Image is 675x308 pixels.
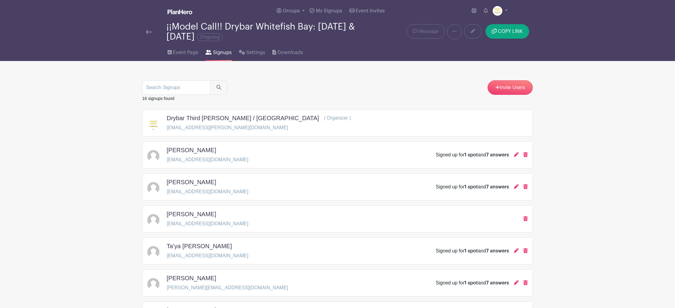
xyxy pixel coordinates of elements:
[167,252,248,259] p: [EMAIL_ADDRESS][DOMAIN_NAME]
[147,150,159,162] img: default-ce2991bfa6775e67f084385cd625a349d9dcbb7a52a09fb2fda1e96e2d18dcdb.png
[407,24,445,39] a: Message
[167,156,248,163] p: [EMAIL_ADDRESS][DOMAIN_NAME]
[464,184,478,189] span: 1 spot
[146,30,152,34] img: back-arrow-29a5d9b10d5bd6ae65dc969a981735edf675c4d7a1fe02e03b50dbd4ba3cdb55.svg
[436,247,509,255] div: Signed up for and
[167,274,216,282] h5: [PERSON_NAME]
[147,118,159,130] img: DB23_APR_Social_Post%209.png
[316,8,342,13] span: My Signups
[168,42,198,61] a: Event Page
[167,242,232,250] h5: Ta’ya [PERSON_NAME]
[486,281,509,285] span: 7 answers
[167,210,216,218] h5: [PERSON_NAME]
[167,114,319,122] h5: Drybar Third [PERSON_NAME] / [GEOGRAPHIC_DATA]
[486,152,509,157] span: 7 answers
[485,24,529,39] button: COPY LINK
[167,284,288,291] p: [PERSON_NAME][EMAIL_ADDRESS][DOMAIN_NAME]
[206,42,231,61] a: Signups
[436,183,509,191] div: Signed up for and
[167,188,248,195] p: [EMAIL_ADDRESS][DOMAIN_NAME]
[167,220,248,227] p: [EMAIL_ADDRESS][DOMAIN_NAME]
[272,42,303,61] a: Downloads
[147,214,159,226] img: default-ce2991bfa6775e67f084385cd625a349d9dcbb7a52a09fb2fda1e96e2d18dcdb.png
[464,281,478,285] span: 1 spot
[166,22,362,42] div: ¡¡Model Call!! Drybar Whitefish Bay: [DATE] & [DATE]
[246,49,265,56] span: Settings
[486,184,509,189] span: 7 answers
[419,28,438,35] span: Message
[147,278,159,290] img: default-ce2991bfa6775e67f084385cd625a349d9dcbb7a52a09fb2fda1e96e2d18dcdb.png
[464,249,478,253] span: 1 spot
[283,8,300,13] span: Groups
[197,33,223,41] span: Ongoing
[142,96,174,101] small: 16 signups found
[498,29,523,34] span: COPY LINK
[356,8,385,13] span: Event Invites
[167,146,216,154] h5: [PERSON_NAME]
[213,49,232,56] span: Signups
[167,124,351,131] p: [EMAIL_ADDRESS][PERSON_NAME][DOMAIN_NAME]
[239,42,265,61] a: Settings
[486,249,509,253] span: 7 answers
[436,151,509,159] div: Signed up for and
[142,80,210,95] input: Search Signups
[173,49,198,56] span: Event Page
[324,115,351,120] span: ( Organizer )
[493,6,502,16] img: DB23_APR_Social_Post%209.png
[147,182,159,194] img: default-ce2991bfa6775e67f084385cd625a349d9dcbb7a52a09fb2fda1e96e2d18dcdb.png
[147,246,159,258] img: default-ce2991bfa6775e67f084385cd625a349d9dcbb7a52a09fb2fda1e96e2d18dcdb.png
[464,152,478,157] span: 1 spot
[436,279,509,287] div: Signed up for and
[278,49,303,56] span: Downloads
[168,9,192,14] img: logo_white-6c42ec7e38ccf1d336a20a19083b03d10ae64f83f12c07503d8b9e83406b4c7d.svg
[167,178,216,186] h5: [PERSON_NAME]
[488,80,533,95] a: Invite Users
